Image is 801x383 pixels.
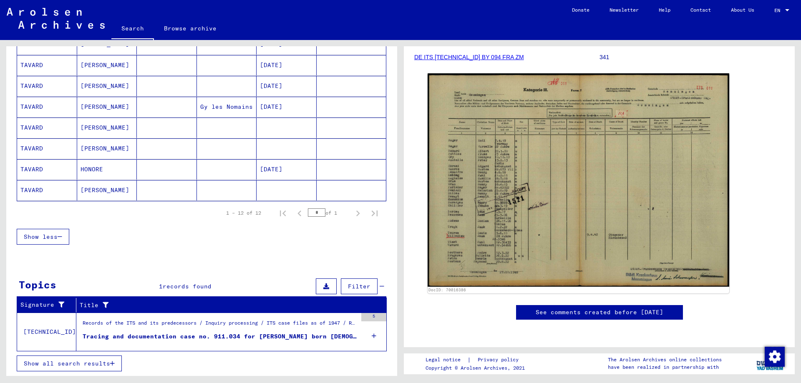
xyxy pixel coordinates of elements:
mat-cell: TAVARD [17,118,77,138]
a: DE ITS [TECHNICAL_ID] BY 094 FRA ZM [414,54,524,60]
td: [TECHNICAL_ID] [17,313,76,351]
button: Next page [350,205,366,221]
p: 341 [599,53,784,62]
span: 1 [159,283,163,290]
mat-cell: [PERSON_NAME] [77,118,137,138]
a: Search [111,18,154,40]
mat-cell: TAVARD [17,97,77,117]
button: Last page [366,205,383,221]
img: Arolsen_neg.svg [7,8,105,29]
mat-cell: [PERSON_NAME] [77,97,137,117]
img: Zustimmung ändern [765,347,785,367]
p: The Arolsen Archives online collections [608,356,722,363]
mat-cell: TAVARD [17,159,77,180]
mat-cell: [PERSON_NAME] [77,180,137,200]
div: 5 [361,313,386,321]
div: Title [80,298,378,312]
mat-cell: [DATE] [257,55,317,75]
mat-cell: [PERSON_NAME] [77,76,137,96]
p: Copyright © Arolsen Archives, 2021 [426,364,529,372]
button: First page [275,205,291,221]
mat-cell: [PERSON_NAME] [77,55,137,75]
div: Tracing and documentation case no. 911.034 for [PERSON_NAME] born [DEMOGRAPHIC_DATA] [83,332,357,341]
div: Signature [20,300,70,309]
span: Filter [348,283,370,290]
mat-cell: TAVARD [17,138,77,159]
span: Show all search results [24,360,110,367]
a: Browse archive [154,18,227,38]
img: yv_logo.png [755,353,786,374]
mat-cell: [DATE] [257,76,317,96]
button: Previous page [291,205,308,221]
button: Filter [341,278,378,294]
mat-select-trigger: EN [774,7,780,13]
span: Show less [24,233,58,240]
a: Privacy policy [471,355,529,364]
mat-cell: [PERSON_NAME] [77,138,137,159]
div: 1 – 12 of 12 [226,209,261,217]
mat-cell: HONORE [77,159,137,180]
a: See comments created before [DATE] [536,308,663,317]
div: Topics [19,277,56,292]
span: records found [163,283,212,290]
mat-cell: [DATE] [257,97,317,117]
p: have been realized in partnership with [608,363,722,371]
button: Show all search results [17,355,122,371]
div: Records of the ITS and its predecessors / Inquiry processing / ITS case files as of 1947 / Reposi... [83,319,357,331]
mat-cell: TAVARD [17,55,77,75]
div: Title [80,301,370,310]
div: of 1 [308,209,350,217]
mat-cell: TAVARD [17,180,77,200]
mat-cell: [DATE] [257,159,317,180]
img: 001.jpg [428,73,729,286]
a: DocID: 70016386 [428,288,466,292]
mat-cell: Gy les Nomains [197,97,257,117]
div: Signature [20,298,78,312]
button: Show less [17,229,69,245]
div: | [426,355,529,364]
a: Legal notice [426,355,467,364]
mat-cell: TAVARD [17,76,77,96]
